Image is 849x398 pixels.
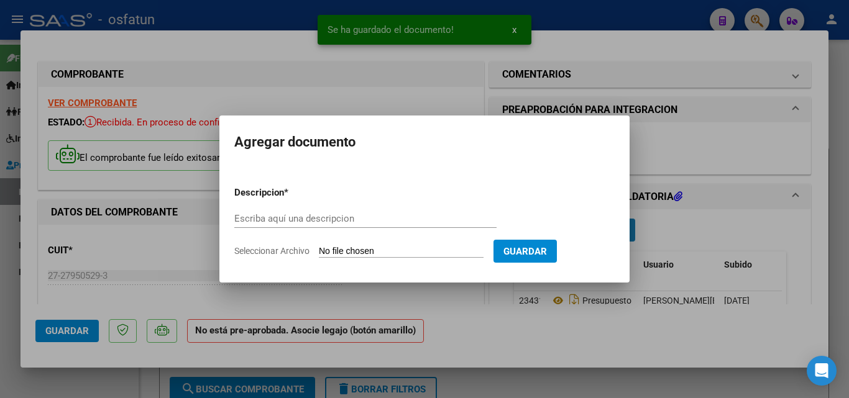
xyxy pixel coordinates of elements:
[234,130,615,154] h2: Agregar documento
[807,356,837,386] div: Open Intercom Messenger
[234,186,349,200] p: Descripcion
[234,246,310,256] span: Seleccionar Archivo
[493,240,557,263] button: Guardar
[503,246,547,257] span: Guardar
